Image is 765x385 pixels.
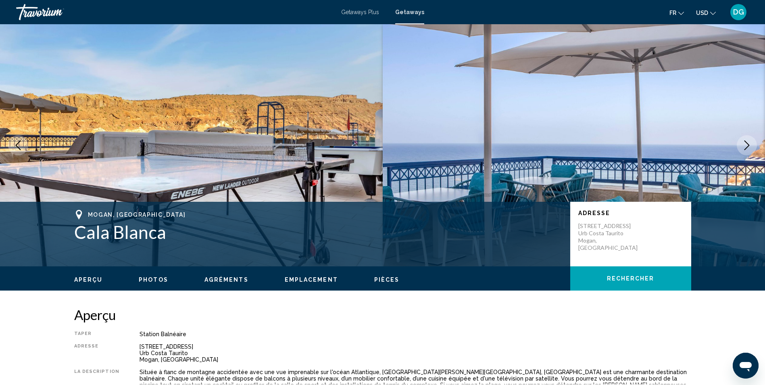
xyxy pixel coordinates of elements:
[74,307,691,323] h2: Aperçu
[341,9,379,15] a: Getaways Plus
[285,276,338,283] button: Emplacement
[733,8,744,16] span: DG
[139,276,168,283] button: Photos
[395,9,424,15] a: Getaways
[607,276,655,282] span: Rechercher
[696,10,708,16] span: USD
[74,222,562,243] h1: Cala Blanca
[8,135,28,155] button: Previous image
[74,276,103,283] button: Aperçu
[140,331,691,337] div: Station balnéaire
[578,222,643,251] p: [STREET_ADDRESS] Urb Costa Taurito Mogan, [GEOGRAPHIC_DATA]
[74,343,119,363] div: Adresse
[733,353,759,379] iframe: Bouton de lancement de la fenêtre de messagerie
[570,266,691,291] button: Rechercher
[140,343,691,363] div: [STREET_ADDRESS] Urb Costa Taurito Mogan, [GEOGRAPHIC_DATA]
[737,135,757,155] button: Next image
[16,4,333,20] a: Travorium
[578,210,683,216] p: Adresse
[669,7,684,19] button: Change language
[728,4,749,21] button: User Menu
[74,331,119,337] div: Taper
[696,7,716,19] button: Change currency
[204,276,248,283] button: Agréments
[88,211,186,218] span: Mogan, [GEOGRAPHIC_DATA]
[374,276,400,283] button: Pièces
[669,10,676,16] span: fr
